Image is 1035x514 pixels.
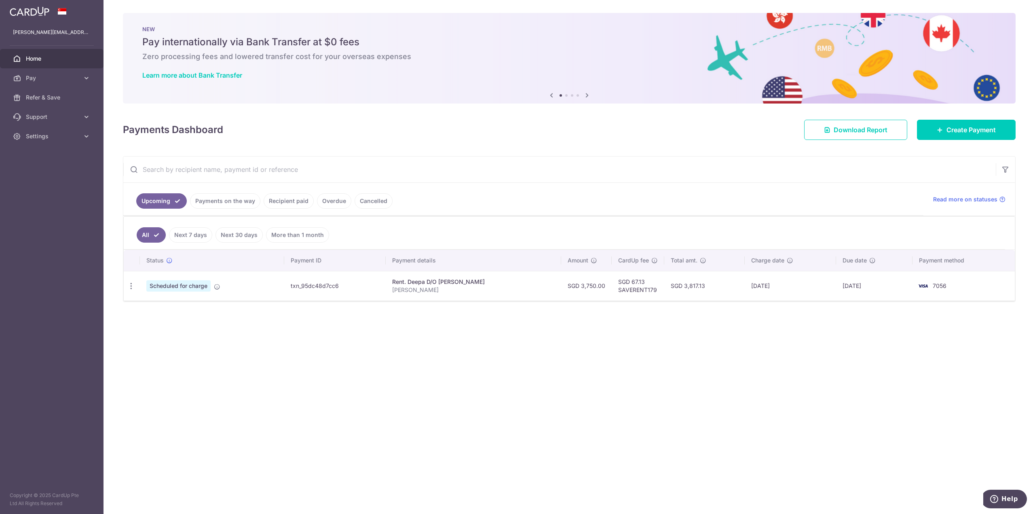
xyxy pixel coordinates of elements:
[912,250,1015,271] th: Payment method
[142,71,242,79] a: Learn more about Bank Transfer
[169,227,212,243] a: Next 7 days
[284,271,386,300] td: txn_95dc48d7cc6
[983,490,1027,510] iframe: Opens a widget where you can find more information
[123,13,1016,104] img: Bank transfer banner
[386,250,561,271] th: Payment details
[142,36,996,49] h5: Pay internationally via Bank Transfer at $0 fees
[933,195,997,203] span: Read more on statuses
[836,271,912,300] td: [DATE]
[612,271,664,300] td: SGD 67.13 SAVERENT179
[392,286,555,294] p: [PERSON_NAME]
[142,26,996,32] p: NEW
[266,227,329,243] a: More than 1 month
[26,132,79,140] span: Settings
[751,256,784,264] span: Charge date
[804,120,907,140] a: Download Report
[215,227,263,243] a: Next 30 days
[13,28,91,36] p: [PERSON_NAME][EMAIL_ADDRESS][DOMAIN_NAME]
[933,195,1005,203] a: Read more on statuses
[933,282,946,289] span: 7056
[10,6,49,16] img: CardUp
[137,227,166,243] a: All
[745,271,836,300] td: [DATE]
[284,250,386,271] th: Payment ID
[392,278,555,286] div: Rent. Deepa D/O [PERSON_NAME]
[834,125,887,135] span: Download Report
[355,193,393,209] a: Cancelled
[146,280,211,292] span: Scheduled for charge
[568,256,588,264] span: Amount
[618,256,649,264] span: CardUp fee
[123,123,223,137] h4: Payments Dashboard
[561,271,612,300] td: SGD 3,750.00
[146,256,164,264] span: Status
[317,193,351,209] a: Overdue
[26,113,79,121] span: Support
[946,125,996,135] span: Create Payment
[123,157,996,182] input: Search by recipient name, payment id or reference
[26,55,79,63] span: Home
[136,193,187,209] a: Upcoming
[26,93,79,102] span: Refer & Save
[671,256,697,264] span: Total amt.
[264,193,314,209] a: Recipient paid
[917,120,1016,140] a: Create Payment
[26,74,79,82] span: Pay
[664,271,745,300] td: SGD 3,817.13
[915,281,931,291] img: Bank Card
[190,193,260,209] a: Payments on the way
[142,52,996,61] h6: Zero processing fees and lowered transfer cost for your overseas expenses
[843,256,867,264] span: Due date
